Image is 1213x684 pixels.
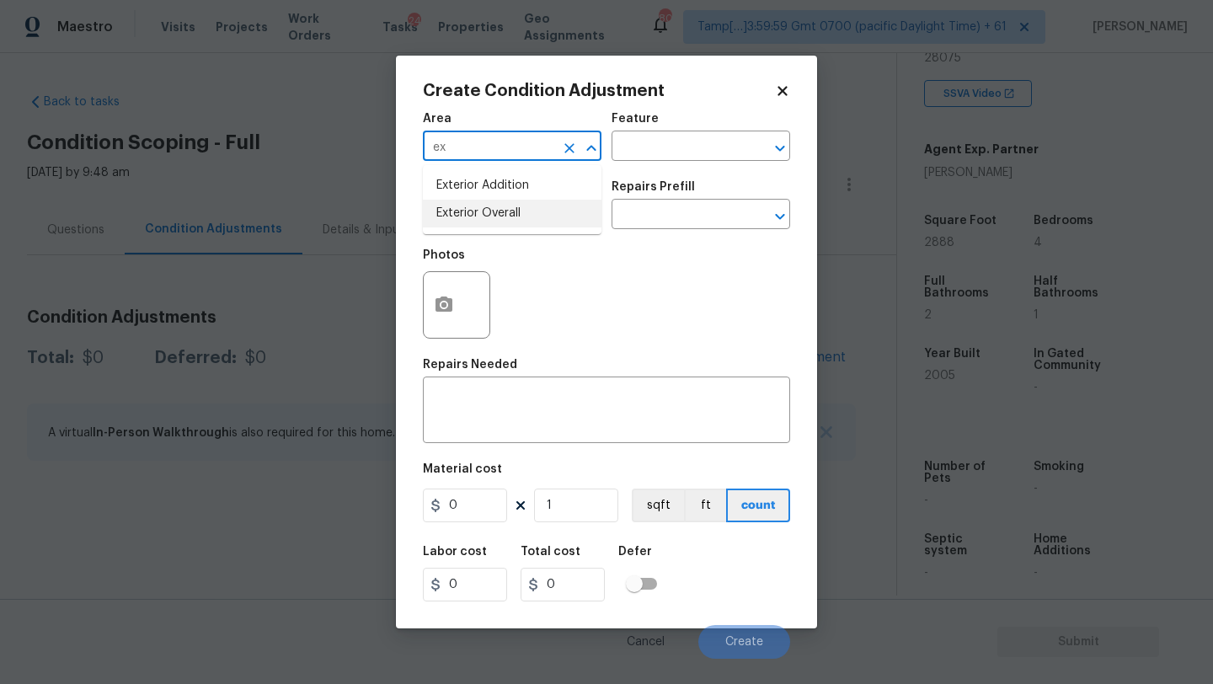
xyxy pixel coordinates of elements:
[725,636,763,649] span: Create
[768,205,792,228] button: Open
[600,625,692,659] button: Cancel
[423,546,487,558] h5: Labor cost
[423,359,517,371] h5: Repairs Needed
[423,200,601,227] li: Exterior Overall
[521,546,580,558] h5: Total cost
[632,489,684,522] button: sqft
[612,181,695,193] h5: Repairs Prefill
[580,136,603,160] button: Close
[423,249,465,261] h5: Photos
[423,113,452,125] h5: Area
[423,172,601,200] li: Exterior Addition
[423,83,775,99] h2: Create Condition Adjustment
[627,636,665,649] span: Cancel
[726,489,790,522] button: count
[768,136,792,160] button: Open
[423,463,502,475] h5: Material cost
[698,625,790,659] button: Create
[558,136,581,160] button: Clear
[618,546,652,558] h5: Defer
[612,113,659,125] h5: Feature
[684,489,726,522] button: ft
